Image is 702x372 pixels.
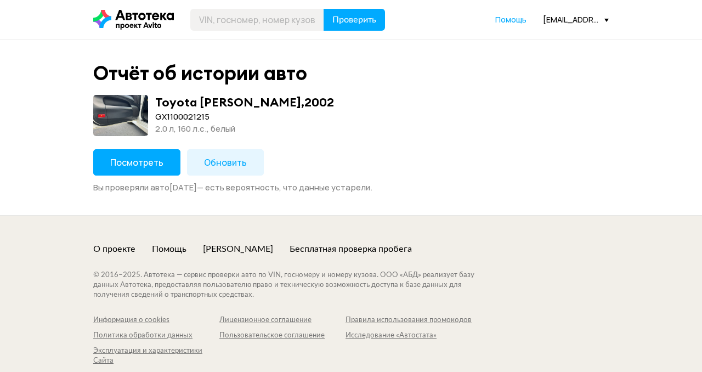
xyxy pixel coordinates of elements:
div: Отчёт об истории авто [93,61,307,85]
span: Обновить [204,156,247,168]
a: Пользовательское соглашение [219,331,346,341]
div: [EMAIL_ADDRESS][DOMAIN_NAME] [543,14,609,25]
a: Лицензионное соглашение [219,315,346,325]
div: Вы проверяли авто [DATE] — есть вероятность, что данные устарели. [93,182,609,193]
a: Помощь [152,243,186,255]
a: О проекте [93,243,135,255]
div: © 2016– 2025 . Автотека — сервис проверки авто по VIN, госномеру и номеру кузова. ООО «АБД» реали... [93,270,496,300]
a: Информация о cookies [93,315,219,325]
button: Обновить [187,149,264,176]
a: Бесплатная проверка пробега [290,243,412,255]
button: Посмотреть [93,149,180,176]
input: VIN, госномер, номер кузова [190,9,324,31]
a: Политика обработки данных [93,331,219,341]
span: Проверить [332,15,376,24]
a: Эксплуатация и характеристики Сайта [93,346,219,366]
a: [PERSON_NAME] [203,243,273,255]
div: 2.0 л, 160 л.c., белый [155,123,334,135]
a: Правила использования промокодов [346,315,472,325]
button: Проверить [324,9,385,31]
div: Toyota [PERSON_NAME] , 2002 [155,95,334,109]
a: Исследование «Автостата» [346,331,472,341]
div: GX1100021215 [155,111,334,123]
span: Посмотреть [110,156,163,168]
a: Помощь [495,14,526,25]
